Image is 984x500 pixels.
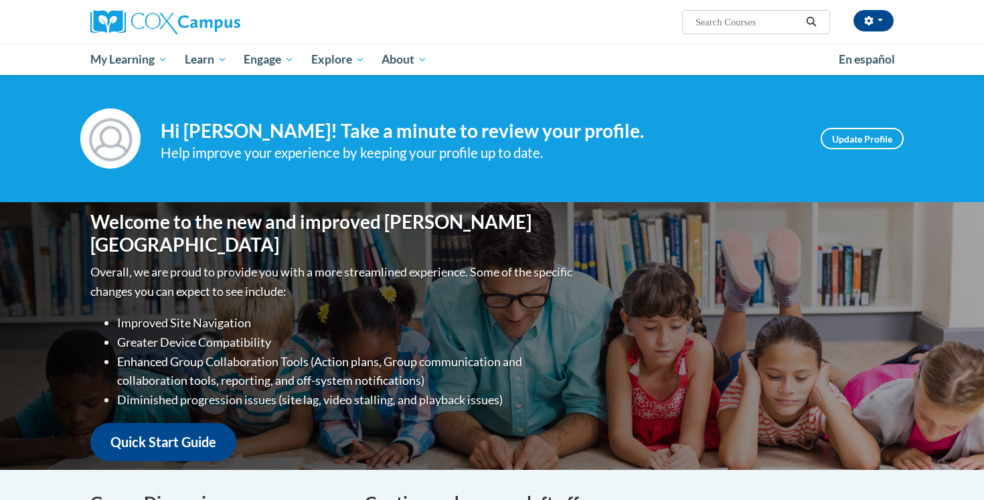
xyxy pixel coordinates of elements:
[70,44,914,75] div: Main menu
[117,333,576,352] li: Greater Device Compatibility
[374,44,436,75] a: About
[117,390,576,410] li: Diminished progression issues (site lag, video stalling, and playback issues)
[117,352,576,391] li: Enhanced Group Collaboration Tools (Action plans, Group communication and collaboration tools, re...
[90,423,236,461] a: Quick Start Guide
[90,52,167,68] span: My Learning
[117,313,576,333] li: Improved Site Navigation
[90,10,345,34] a: Cox Campus
[161,142,801,164] div: Help improve your experience by keeping your profile up to date.
[311,52,365,68] span: Explore
[161,120,801,143] h4: Hi [PERSON_NAME]! Take a minute to review your profile.
[853,10,894,31] button: Account Settings
[244,52,294,68] span: Engage
[90,10,240,34] img: Cox Campus
[80,108,141,169] img: Profile Image
[82,44,176,75] a: My Learning
[801,14,821,30] button: Search
[235,44,303,75] a: Engage
[382,52,427,68] span: About
[185,52,227,68] span: Learn
[303,44,374,75] a: Explore
[90,262,576,301] p: Overall, we are proud to provide you with a more streamlined experience. Some of the specific cha...
[694,14,801,30] input: Search Courses
[176,44,236,75] a: Learn
[839,52,895,66] span: En español
[830,46,904,74] a: En español
[821,128,904,149] a: Update Profile
[90,211,576,256] h1: Welcome to the new and improved [PERSON_NAME][GEOGRAPHIC_DATA]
